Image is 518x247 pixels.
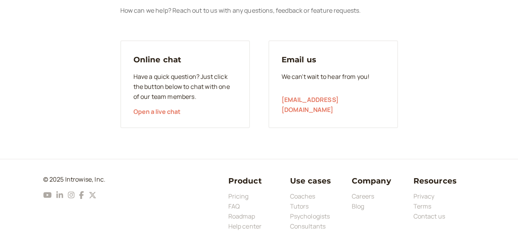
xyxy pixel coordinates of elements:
[352,202,364,210] a: Blog
[133,107,181,116] span: Open a live chat
[290,222,326,230] a: Consultants
[413,192,435,200] a: Privacy
[228,175,475,232] nav: Footer navigation
[413,212,445,220] a: Contact us
[43,175,221,185] div: © 2025 Introwise, Inc.
[282,53,317,66] h3: Email us
[413,202,432,210] a: Terms
[228,192,249,200] a: Pricing
[120,6,398,16] p: How can we help? Reach out to us with any questions, feedback or feature requests.
[228,175,290,187] h3: Product
[290,212,330,220] a: Psychologists
[133,72,237,102] p: Have a quick question? Just click the button below to chat with one of our team members.
[228,212,255,220] a: Roadmap
[228,222,262,230] a: Help center
[413,175,475,187] h3: Resources
[282,95,385,115] a: [EMAIL_ADDRESS][DOMAIN_NAME]
[133,53,182,66] h3: Online chat
[133,108,181,115] button: Open a live chat
[290,192,316,200] a: Coaches
[352,192,375,200] a: Careers
[352,175,413,187] h3: Company
[282,72,370,89] p: We can't wait to hear from you!
[290,175,352,187] h3: Use cases
[479,210,518,247] iframe: Chat Widget
[290,202,309,210] a: Tutors
[228,202,240,210] a: FAQ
